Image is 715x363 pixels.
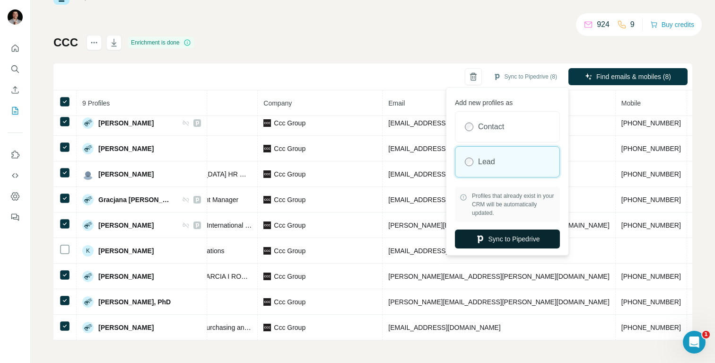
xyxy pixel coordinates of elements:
[82,245,94,257] div: K
[388,298,610,306] span: [PERSON_NAME][EMAIL_ADDRESS][PERSON_NAME][DOMAIN_NAME]
[388,119,500,127] span: [EMAIL_ADDRESS][DOMAIN_NAME]
[263,119,271,127] img: company-logo
[263,99,292,107] span: Company
[274,195,305,204] span: Ccc Group
[455,230,560,248] button: Sync to Pipedrive
[388,145,500,152] span: [EMAIL_ADDRESS][DOMAIN_NAME]
[274,246,305,256] span: Ccc Group
[98,169,154,179] span: [PERSON_NAME]
[263,247,271,255] img: company-logo
[650,18,694,31] button: Buy credits
[630,19,635,30] p: 9
[98,297,171,307] span: [PERSON_NAME], PhD
[388,99,405,107] span: Email
[388,273,610,280] span: [PERSON_NAME][EMAIL_ADDRESS][PERSON_NAME][DOMAIN_NAME]
[478,156,495,168] label: Lead
[388,247,500,255] span: [EMAIL_ADDRESS][DOMAIN_NAME]
[82,220,94,231] img: Avatar
[82,322,94,333] img: Avatar
[8,146,23,163] button: Use Surfe on LinkedIn
[82,296,94,308] img: Avatar
[274,221,305,230] span: Ccc Group
[274,272,305,281] span: Ccc Group
[8,167,23,184] button: Use Surfe API
[263,273,271,280] img: company-logo
[82,117,94,129] img: Avatar
[263,170,271,178] img: company-logo
[8,102,23,119] button: My lists
[388,170,555,178] span: [EMAIL_ADDRESS][PERSON_NAME][DOMAIN_NAME]
[568,68,688,85] button: Find emails & mobiles (8)
[621,119,681,127] span: [PHONE_NUMBER]
[274,323,305,332] span: Ccc Group
[87,35,102,50] button: actions
[621,298,681,306] span: [PHONE_NUMBER]
[621,145,681,152] span: [PHONE_NUMBER]
[597,19,610,30] p: 924
[82,168,94,180] img: Avatar
[274,144,305,153] span: Ccc Group
[8,81,23,98] button: Enrich CSV
[388,221,610,229] span: [PERSON_NAME][EMAIL_ADDRESS][PERSON_NAME][DOMAIN_NAME]
[621,324,681,331] span: [PHONE_NUMBER]
[455,94,560,107] p: Add new profiles as
[472,192,555,217] span: Profiles that already exist in your CRM will be automatically updated.
[8,9,23,25] img: Avatar
[8,188,23,205] button: Dashboard
[98,221,154,230] span: [PERSON_NAME]
[98,144,154,153] span: [PERSON_NAME]
[8,209,23,226] button: Feedback
[263,145,271,152] img: company-logo
[98,246,154,256] span: [PERSON_NAME]
[388,324,500,331] span: [EMAIL_ADDRESS][DOMAIN_NAME]
[621,99,641,107] span: Mobile
[478,121,504,133] label: Contact
[82,194,94,205] img: Avatar
[8,61,23,78] button: Search
[274,118,305,128] span: Ccc Group
[98,272,154,281] span: [PERSON_NAME]
[702,331,710,338] span: 1
[82,143,94,154] img: Avatar
[53,35,78,50] h1: CCC
[596,72,671,81] span: Find emails & mobiles (8)
[621,196,681,204] span: [PHONE_NUMBER]
[128,37,194,48] div: Enrichment is done
[274,297,305,307] span: Ccc Group
[388,196,555,204] span: [EMAIL_ADDRESS][PERSON_NAME][DOMAIN_NAME]
[98,195,173,204] span: Gracjana [PERSON_NAME]
[82,99,110,107] span: 9 Profiles
[487,70,564,84] button: Sync to Pipedrive (8)
[263,324,271,331] img: company-logo
[621,273,681,280] span: [PHONE_NUMBER]
[263,196,271,204] img: company-logo
[263,298,271,306] img: company-logo
[263,221,271,229] img: company-logo
[621,170,681,178] span: [PHONE_NUMBER]
[683,331,706,354] iframe: Intercom live chat
[274,169,305,179] span: Ccc Group
[82,271,94,282] img: Avatar
[8,40,23,57] button: Quick start
[98,118,154,128] span: [PERSON_NAME]
[621,221,681,229] span: [PHONE_NUMBER]
[98,323,154,332] span: [PERSON_NAME]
